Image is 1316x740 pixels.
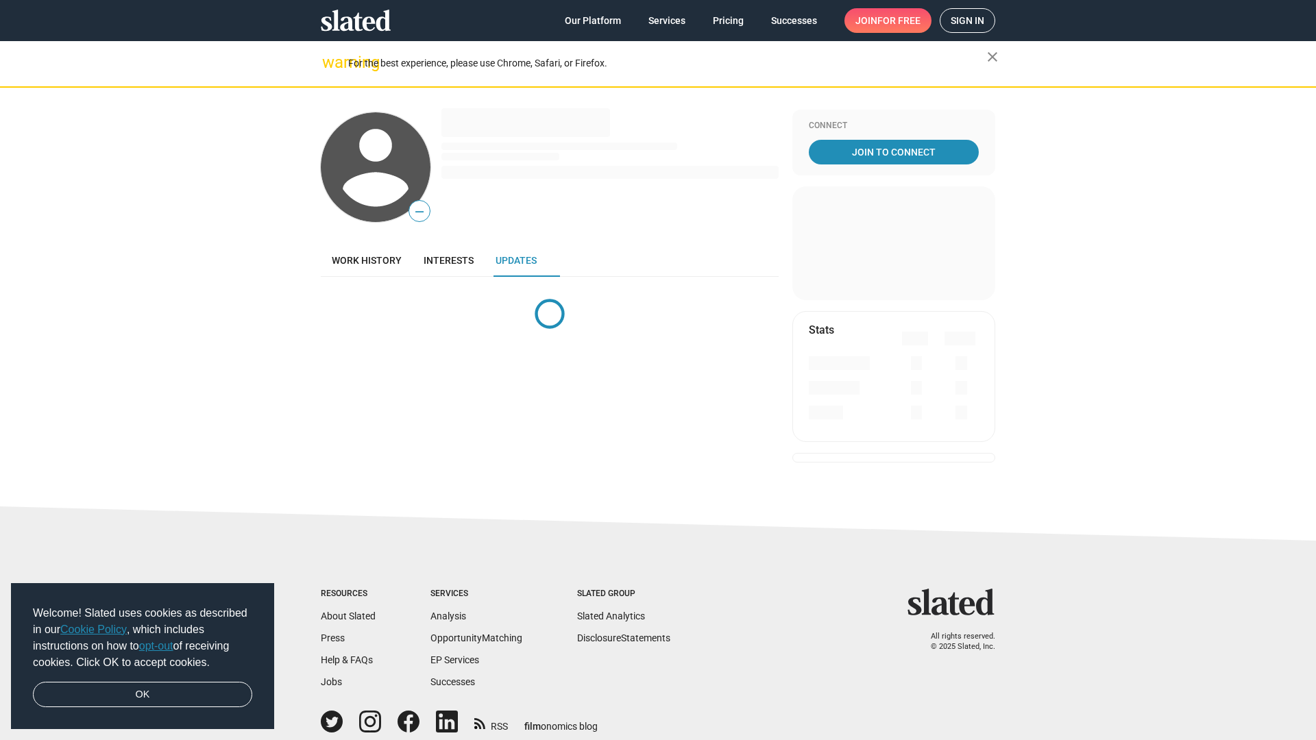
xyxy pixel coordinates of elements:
a: Pricing [702,8,755,33]
a: Work history [321,244,413,277]
span: Updates [496,255,537,266]
a: About Slated [321,610,376,621]
span: Successes [771,8,817,33]
span: Work history [332,255,402,266]
a: Help & FAQs [321,654,373,665]
div: cookieconsent [11,583,274,730]
a: Services [637,8,696,33]
a: Successes [760,8,828,33]
mat-icon: close [984,49,1001,65]
a: RSS [474,712,508,733]
a: Jobs [321,676,342,687]
p: All rights reserved. © 2025 Slated, Inc. [916,632,995,652]
a: Press [321,632,345,643]
a: Successes [430,676,475,687]
span: Join [855,8,921,33]
span: Sign in [951,9,984,32]
a: Join To Connect [809,140,979,164]
span: Pricing [713,8,744,33]
div: For the best experience, please use Chrome, Safari, or Firefox. [348,54,987,73]
a: OpportunityMatching [430,632,522,643]
a: filmonomics blog [524,709,598,733]
a: Slated Analytics [577,610,645,621]
a: Cookie Policy [60,624,127,635]
a: Joinfor free [844,8,931,33]
span: Our Platform [565,8,621,33]
a: Updates [485,244,548,277]
span: Join To Connect [812,140,976,164]
span: film [524,721,541,732]
a: opt-out [139,640,173,652]
a: dismiss cookie message [33,682,252,708]
span: Services [648,8,685,33]
a: Sign in [940,8,995,33]
a: DisclosureStatements [577,632,670,643]
div: Connect [809,121,979,132]
span: — [409,203,430,221]
span: Welcome! Slated uses cookies as described in our , which includes instructions on how to of recei... [33,605,252,671]
a: EP Services [430,654,479,665]
mat-card-title: Stats [809,323,834,337]
div: Services [430,589,522,600]
div: Resources [321,589,376,600]
span: Interests [424,255,474,266]
a: Our Platform [554,8,632,33]
a: Interests [413,244,485,277]
div: Slated Group [577,589,670,600]
a: Analysis [430,610,466,621]
span: for free [877,8,921,33]
mat-icon: warning [322,54,339,71]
